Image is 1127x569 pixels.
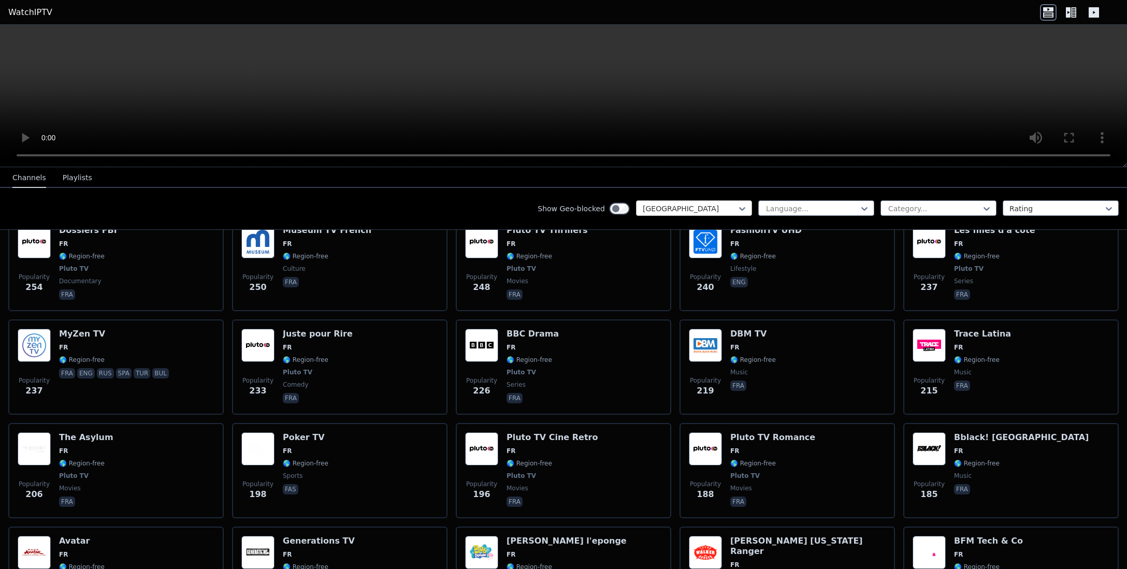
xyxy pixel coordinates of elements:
[954,368,972,376] span: music
[241,432,274,465] img: Poker TV
[59,368,75,378] p: fra
[507,381,526,389] span: series
[507,277,528,285] span: movies
[730,447,739,455] span: FR
[283,252,328,260] span: 🌎 Region-free
[690,376,721,385] span: Popularity
[152,368,169,378] p: bul
[507,356,552,364] span: 🌎 Region-free
[507,329,559,339] h6: BBC Drama
[18,329,51,362] img: MyZen TV
[730,536,886,557] h6: [PERSON_NAME] [US_STATE] Ranger
[59,484,81,492] span: movies
[730,459,776,468] span: 🌎 Region-free
[697,281,714,294] span: 240
[730,484,752,492] span: movies
[954,459,1000,468] span: 🌎 Region-free
[954,550,963,559] span: FR
[913,536,946,569] img: BFM Tech & Co
[507,497,523,507] p: fra
[954,252,1000,260] span: 🌎 Region-free
[914,273,945,281] span: Popularity
[954,432,1089,443] h6: Bblack! [GEOGRAPHIC_DATA]
[19,273,50,281] span: Popularity
[507,536,627,546] h6: [PERSON_NAME] l'eponge
[241,225,274,258] img: Museum TV French
[59,289,75,300] p: fra
[59,536,105,546] h6: Avatar
[730,252,776,260] span: 🌎 Region-free
[59,550,68,559] span: FR
[913,432,946,465] img: Bblack! Africa
[18,536,51,569] img: Avatar
[473,281,490,294] span: 248
[954,472,972,480] span: music
[283,459,328,468] span: 🌎 Region-free
[59,265,89,273] span: Pluto TV
[18,225,51,258] img: Dossiers FBI
[913,329,946,362] img: Trace Latina
[242,273,273,281] span: Popularity
[920,488,937,501] span: 185
[19,376,50,385] span: Popularity
[59,240,68,248] span: FR
[116,368,132,378] p: spa
[249,281,266,294] span: 250
[730,381,746,391] p: fra
[689,225,722,258] img: FashionTV UHD
[730,432,815,443] h6: Pluto TV Romance
[920,281,937,294] span: 237
[730,356,776,364] span: 🌎 Region-free
[25,385,42,397] span: 237
[730,225,802,236] h6: FashionTV UHD
[59,277,102,285] span: documentary
[697,488,714,501] span: 188
[507,484,528,492] span: movies
[25,488,42,501] span: 206
[59,356,105,364] span: 🌎 Region-free
[538,203,605,214] label: Show Geo-blocked
[25,281,42,294] span: 254
[465,329,498,362] img: BBC Drama
[507,459,552,468] span: 🌎 Region-free
[507,432,598,443] h6: Pluto TV Cine Retro
[283,472,302,480] span: sports
[59,225,117,236] h6: Dossiers FBI
[283,536,355,546] h6: Generations TV
[689,536,722,569] img: Walker Texas Ranger
[507,289,523,300] p: fra
[507,265,536,273] span: Pluto TV
[954,484,970,494] p: fra
[283,550,292,559] span: FR
[507,550,515,559] span: FR
[730,472,760,480] span: Pluto TV
[242,480,273,488] span: Popularity
[283,265,306,273] span: culture
[283,381,309,389] span: comedy
[914,376,945,385] span: Popularity
[507,472,536,480] span: Pluto TV
[283,368,312,376] span: Pluto TV
[466,376,497,385] span: Popularity
[59,459,105,468] span: 🌎 Region-free
[77,368,95,378] p: eng
[507,368,536,376] span: Pluto TV
[954,536,1023,546] h6: BFM Tech & Co
[954,381,970,391] p: fra
[730,329,776,339] h6: DBM TV
[507,225,588,236] h6: Pluto TV Thrillers
[507,447,515,455] span: FR
[283,484,298,494] p: fas
[954,225,1035,236] h6: Les filles d'a cote
[954,343,963,352] span: FR
[465,225,498,258] img: Pluto TV Thrillers
[59,447,68,455] span: FR
[954,447,963,455] span: FR
[466,480,497,488] span: Popularity
[97,368,114,378] p: rus
[12,168,46,188] button: Channels
[473,488,490,501] span: 196
[249,385,266,397] span: 233
[507,240,515,248] span: FR
[59,252,105,260] span: 🌎 Region-free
